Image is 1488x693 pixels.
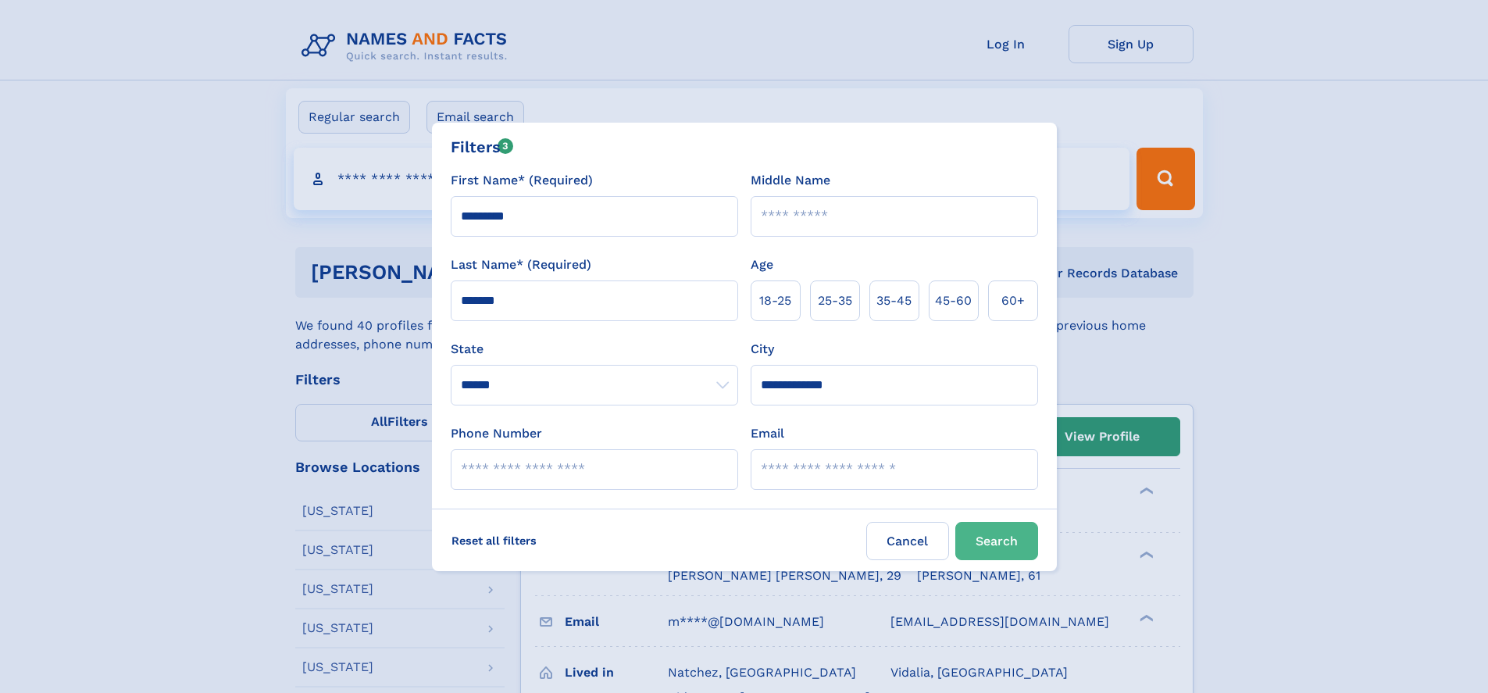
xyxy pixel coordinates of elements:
[451,424,542,443] label: Phone Number
[451,340,738,359] label: State
[751,340,774,359] label: City
[751,255,773,274] label: Age
[451,171,593,190] label: First Name* (Required)
[451,135,514,159] div: Filters
[866,522,949,560] label: Cancel
[751,171,830,190] label: Middle Name
[759,291,791,310] span: 18‑25
[818,291,852,310] span: 25‑35
[1001,291,1025,310] span: 60+
[955,522,1038,560] button: Search
[441,522,547,559] label: Reset all filters
[876,291,912,310] span: 35‑45
[451,255,591,274] label: Last Name* (Required)
[751,424,784,443] label: Email
[935,291,972,310] span: 45‑60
